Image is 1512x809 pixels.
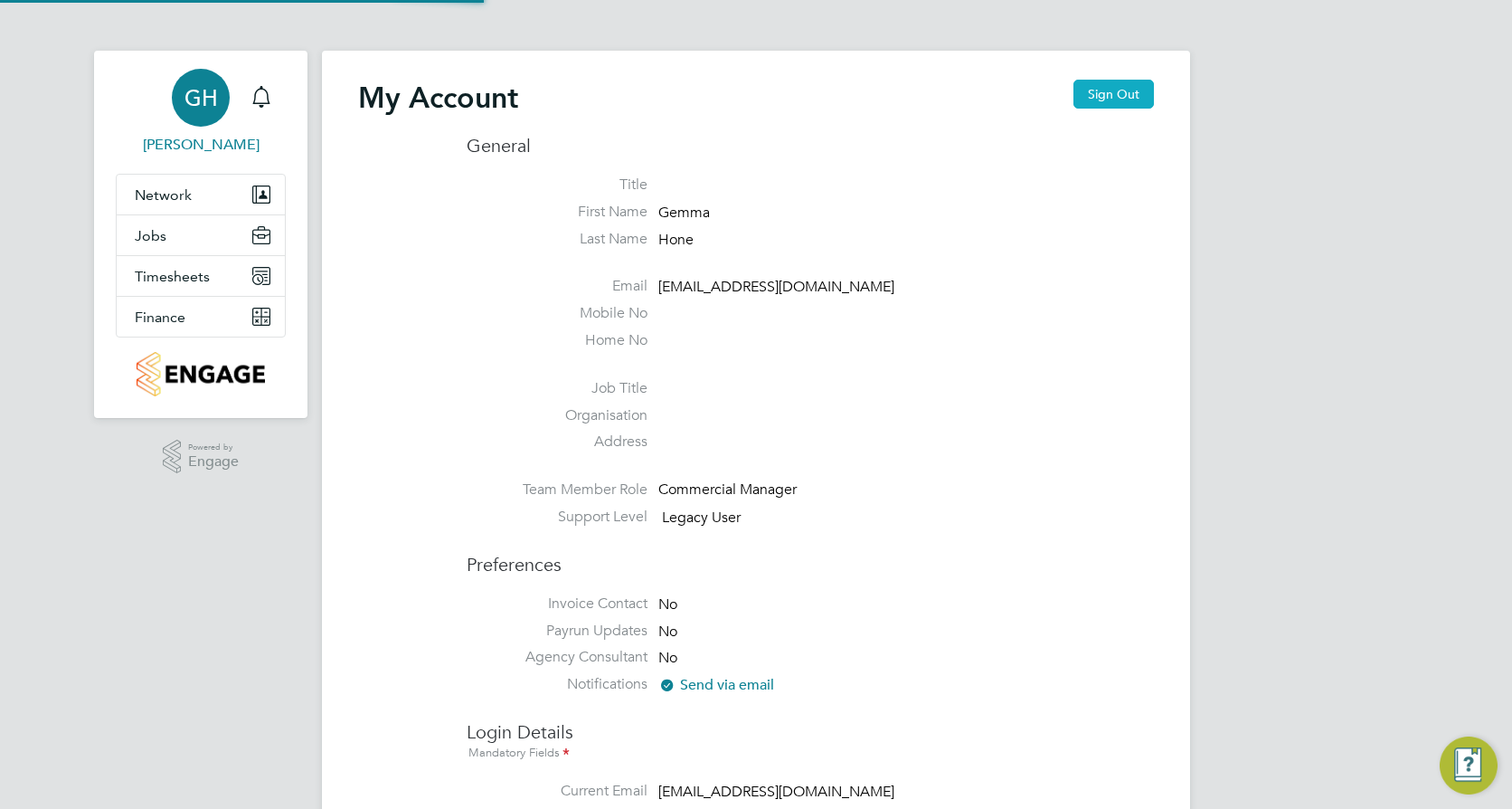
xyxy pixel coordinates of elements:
button: Timesheets [117,256,285,296]
button: Sign Out [1073,80,1154,109]
span: Hone [658,231,694,249]
img: countryside-properties-logo-retina.png [137,352,264,396]
div: Mandatory Fields [467,744,1154,764]
button: Finance [117,297,285,337]
h3: Preferences [467,535,1154,576]
label: Email [467,277,647,296]
span: Powered by [188,440,239,455]
label: Team Member Role [467,481,647,500]
span: Legacy User [662,509,741,527]
label: Home No [467,331,647,350]
h3: General [467,134,1154,157]
span: Gemma [658,204,710,222]
span: Finance [135,309,185,326]
label: First Name [467,203,647,222]
span: [EMAIL_ADDRESS][DOMAIN_NAME] [658,783,894,801]
label: Notifications [467,675,647,694]
a: Go to home page [116,352,286,396]
label: Address [467,433,647,452]
span: Gemma Hone [116,134,286,156]
a: GH[PERSON_NAME] [116,69,286,156]
span: No [658,595,677,614]
label: Organisation [467,406,647,425]
label: Title [467,176,647,195]
label: Support Level [467,508,647,527]
label: Payrun Updates [467,622,647,641]
nav: Main navigation [94,51,307,418]
span: Network [135,186,192,204]
h2: My Account [358,80,518,116]
button: Engage Resource Center [1440,737,1498,795]
div: Commercial Manager [658,481,830,500]
span: No [658,650,677,668]
label: Current Email [467,782,647,801]
label: Job Title [467,379,647,398]
span: Engage [188,454,239,470]
label: Agency Consultant [467,648,647,667]
button: Jobs [117,215,285,255]
span: GH [184,86,218,109]
span: No [658,623,677,641]
h3: Login Details [467,702,1154,764]
a: Powered byEngage [163,440,240,474]
label: Invoice Contact [467,595,647,614]
span: Jobs [135,227,166,244]
span: [EMAIL_ADDRESS][DOMAIN_NAME] [658,279,894,297]
label: Last Name [467,230,647,249]
label: Mobile No [467,304,647,323]
span: Timesheets [135,268,210,285]
button: Network [117,175,285,214]
span: Send via email [658,676,774,694]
